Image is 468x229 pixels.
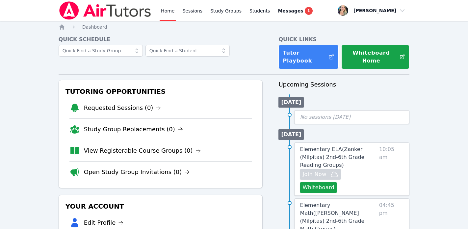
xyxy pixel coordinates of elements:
a: View Registerable Course Groups (0) [84,146,201,155]
input: Quick Find a Study Group [59,45,143,57]
input: Quick Find a Student [145,45,230,57]
a: Open Study Group Invitations (0) [84,167,190,177]
h4: Quick Schedule [59,36,263,43]
a: Study Group Replacements (0) [84,125,183,134]
li: [DATE] [278,97,304,108]
span: No sessions [DATE] [300,114,351,120]
span: 10:05 am [379,145,404,193]
button: Whiteboard Home [341,45,409,69]
span: 1 [305,7,313,15]
span: Join Now [302,170,326,178]
button: Join Now [300,169,341,180]
h3: Tutoring Opportunities [64,86,257,97]
h3: Your Account [64,200,257,212]
button: Whiteboard [300,182,337,193]
h4: Quick Links [278,36,409,43]
a: Tutor Playbook [278,45,339,69]
a: Dashboard [82,24,107,30]
h3: Upcoming Sessions [278,80,409,89]
span: Messages [278,8,303,14]
img: Air Tutors [59,1,152,20]
a: Requested Sessions (0) [84,103,161,113]
a: Elementary ELA(Zanker (Milpitas) 2nd-6th Grade Reading Groups) [300,145,377,169]
nav: Breadcrumb [59,24,410,30]
span: Elementary ELA ( Zanker (Milpitas) 2nd-6th Grade Reading Groups ) [300,146,364,168]
a: Edit Profile [84,218,124,227]
li: [DATE] [278,129,304,140]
